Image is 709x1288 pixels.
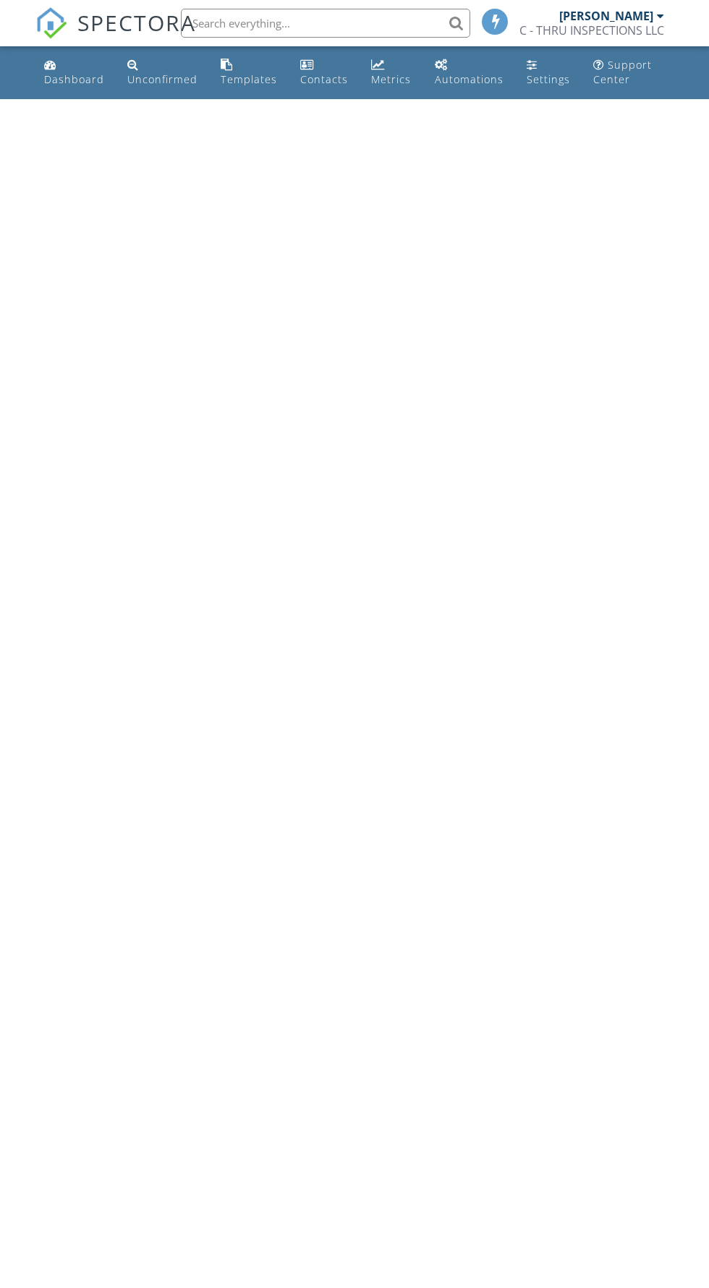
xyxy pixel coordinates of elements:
[587,52,671,93] a: Support Center
[77,7,196,38] span: SPECTORA
[593,58,652,86] div: Support Center
[122,52,203,93] a: Unconfirmed
[38,52,110,93] a: Dashboard
[35,7,67,39] img: The Best Home Inspection Software - Spectora
[127,72,198,86] div: Unconfirmed
[435,72,504,86] div: Automations
[371,72,411,86] div: Metrics
[429,52,509,93] a: Automations (Basic)
[294,52,354,93] a: Contacts
[181,9,470,38] input: Search everything...
[365,52,417,93] a: Metrics
[527,72,570,86] div: Settings
[44,72,104,86] div: Dashboard
[300,72,348,86] div: Contacts
[519,23,664,38] div: C - THRU INSPECTIONS LLC
[521,52,576,93] a: Settings
[559,9,653,23] div: [PERSON_NAME]
[35,20,196,50] a: SPECTORA
[221,72,277,86] div: Templates
[215,52,283,93] a: Templates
